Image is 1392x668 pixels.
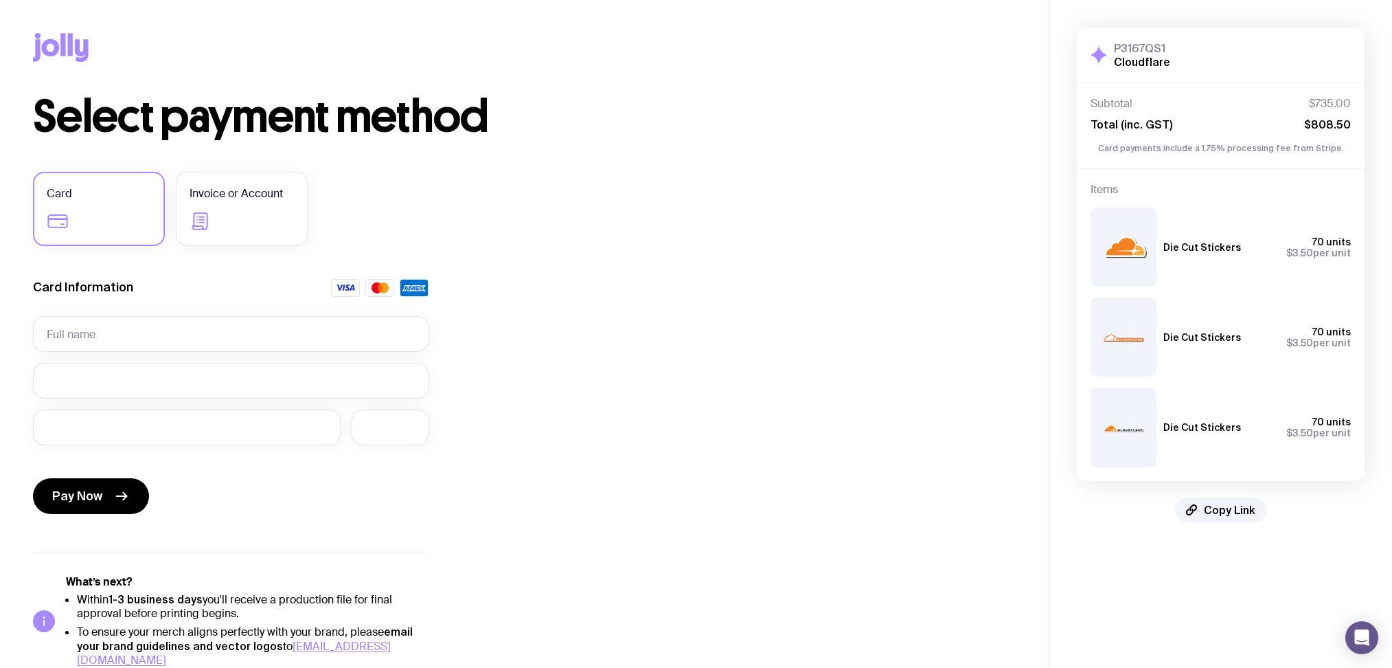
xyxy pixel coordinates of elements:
button: Copy Link [1175,498,1266,522]
iframe: Secure expiration date input frame [47,421,327,434]
span: $3.50 [1286,427,1313,438]
span: Invoice or Account [190,186,283,202]
span: $808.50 [1304,118,1351,131]
span: 70 units [1312,326,1351,337]
h3: P3167QS1 [1114,41,1170,55]
h4: Items [1091,183,1351,197]
iframe: Secure card number input frame [47,374,415,387]
label: Card Information [33,279,133,296]
h5: What’s next? [66,575,429,589]
li: To ensure your merch aligns perfectly with your brand, please to [77,625,429,667]
span: Pay Now [52,488,102,504]
div: Open Intercom Messenger [1345,621,1378,654]
p: Card payments include a 1.75% processing fee from Stripe. [1091,142,1351,155]
button: Pay Now [33,478,149,514]
strong: email your brand guidelines and vector logos [77,625,413,652]
h3: Die Cut Stickers [1163,422,1241,433]
strong: 1-3 business days [109,593,203,605]
span: 70 units [1312,416,1351,427]
h3: Die Cut Stickers [1163,332,1241,343]
input: Full name [33,316,429,352]
span: $3.50 [1286,337,1313,348]
span: $3.50 [1286,247,1313,258]
iframe: Secure CVC input frame [365,421,415,434]
span: Copy Link [1204,503,1255,517]
span: $735.00 [1309,97,1351,111]
a: [EMAIL_ADDRESS][DOMAIN_NAME] [77,639,391,667]
span: Subtotal [1091,97,1132,111]
h2: Cloudflare [1114,55,1170,69]
span: per unit [1286,337,1351,348]
span: 70 units [1312,236,1351,247]
span: per unit [1286,247,1351,258]
h1: Select payment method [33,95,1016,139]
li: Within you'll receive a production file for final approval before printing begins. [77,592,429,621]
span: Card [47,186,72,202]
span: per unit [1286,427,1351,438]
span: Total (inc. GST) [1091,118,1172,131]
h3: Die Cut Stickers [1163,242,1241,253]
